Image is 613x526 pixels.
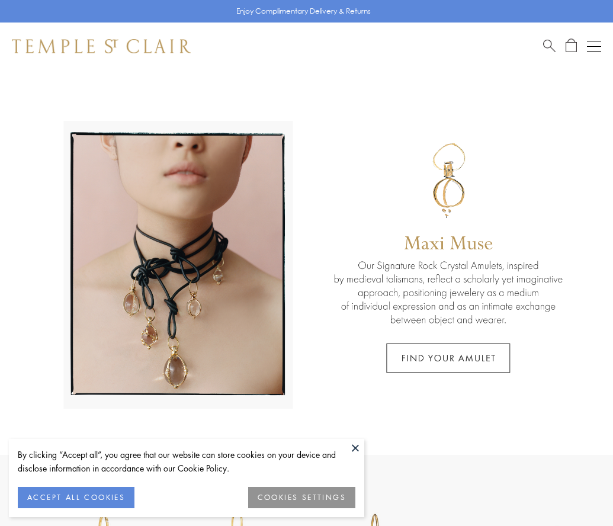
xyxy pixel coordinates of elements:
img: Temple St. Clair [12,39,191,53]
a: Open Shopping Bag [566,39,577,53]
button: Open navigation [587,39,601,53]
a: Search [543,39,556,53]
button: ACCEPT ALL COOKIES [18,487,134,508]
button: COOKIES SETTINGS [248,487,355,508]
div: By clicking “Accept all”, you agree that our website can store cookies on your device and disclos... [18,448,355,475]
p: Enjoy Complimentary Delivery & Returns [236,5,371,17]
